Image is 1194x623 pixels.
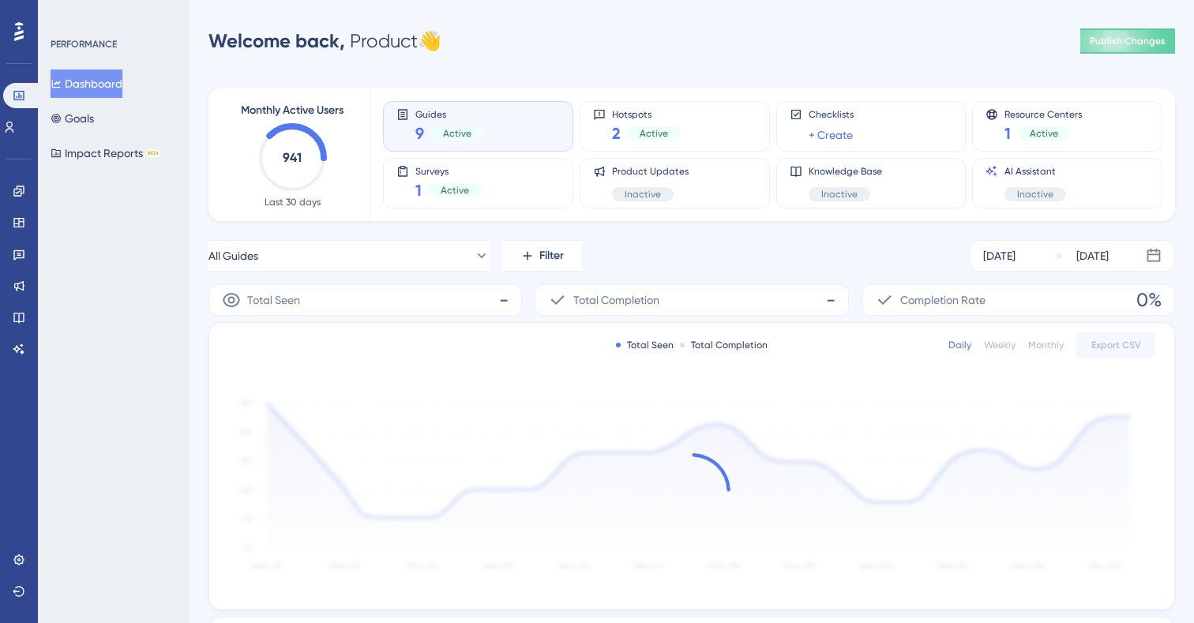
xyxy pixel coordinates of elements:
span: Inactive [821,188,858,201]
span: 9 [415,122,424,144]
span: Export CSV [1091,339,1141,351]
span: Guides [415,108,484,119]
span: All Guides [208,246,258,265]
span: Surveys [415,165,482,176]
span: Active [640,127,668,140]
span: Active [1030,127,1058,140]
div: [DATE] [1076,246,1109,265]
span: 1 [415,179,422,201]
div: BETA [146,149,160,157]
span: Filter [539,246,564,265]
div: Weekly [984,339,1016,351]
div: Product 👋 [208,28,441,54]
span: Active [441,184,469,197]
span: 1 [1004,122,1011,144]
div: [DATE] [983,246,1016,265]
span: - [499,287,509,313]
button: All Guides [208,240,490,272]
span: Knowledge Base [809,165,882,178]
button: Publish Changes [1080,28,1175,54]
div: Daily [948,339,971,351]
button: Filter [502,240,581,272]
span: Total Completion [573,291,659,310]
span: Monthly Active Users [241,101,344,120]
span: Resource Centers [1004,108,1082,119]
span: Completion Rate [900,291,986,310]
text: 941 [283,150,302,165]
div: Total Seen [616,339,674,351]
span: Welcome back, [208,29,345,52]
button: Dashboard [51,69,122,98]
span: Hotspots [612,108,681,119]
button: Impact ReportsBETA [51,139,160,167]
span: - [826,287,835,313]
span: Checklists [809,108,854,121]
span: AI Assistant [1004,165,1066,178]
button: Goals [51,104,94,133]
span: Publish Changes [1090,35,1166,47]
span: Active [443,127,471,140]
span: Last 30 days [265,196,321,208]
div: PERFORMANCE [51,38,117,51]
a: + Create [809,126,853,144]
span: Inactive [625,188,661,201]
span: Total Seen [247,291,300,310]
button: Export CSV [1076,332,1155,358]
div: Monthly [1028,339,1064,351]
span: 0% [1136,287,1162,313]
span: 2 [612,122,621,144]
span: Inactive [1017,188,1053,201]
div: Total Completion [680,339,768,351]
span: Product Updates [612,165,689,178]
